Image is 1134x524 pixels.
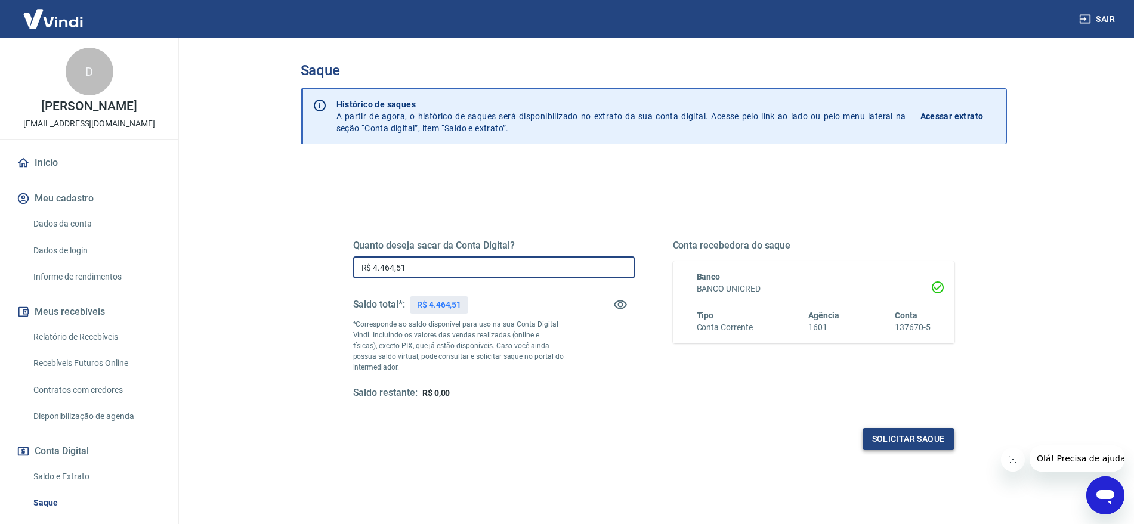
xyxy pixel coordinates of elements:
p: *Corresponde ao saldo disponível para uso na sua Conta Digital Vindi. Incluindo os valores das ve... [353,319,564,373]
iframe: Botão para abrir a janela de mensagens [1086,476,1124,514]
img: Vindi [14,1,92,37]
button: Conta Digital [14,438,164,464]
a: Informe de rendimentos [29,265,164,289]
iframe: Mensagem da empresa [1030,445,1124,472]
h5: Saldo restante: [353,387,418,399]
a: Contratos com credores [29,378,164,402]
a: Dados de login [29,238,164,263]
h5: Conta recebedora do saque [673,240,954,252]
p: [PERSON_NAME] [41,100,137,113]
a: Relatório de Recebíveis [29,325,164,349]
span: Olá! Precisa de ajuda? [7,8,100,18]
a: Recebíveis Futuros Online [29,351,164,376]
span: Agência [808,311,839,320]
a: Saque [29,491,164,515]
h6: Conta Corrente [697,321,753,334]
p: [EMAIL_ADDRESS][DOMAIN_NAME] [23,117,155,130]
h6: 1601 [808,321,839,334]
iframe: Fechar mensagem [1001,448,1025,472]
h3: Saque [301,62,1007,79]
h6: 137670-5 [895,321,931,334]
p: Histórico de saques [336,98,906,110]
a: Disponibilização de agenda [29,404,164,429]
button: Meus recebíveis [14,299,164,325]
p: Acessar extrato [920,110,984,122]
h6: BANCO UNICRED [697,283,931,295]
button: Sair [1077,8,1120,30]
p: R$ 4.464,51 [417,299,461,311]
span: Banco [697,272,721,281]
button: Solicitar saque [863,428,954,450]
a: Dados da conta [29,212,164,236]
h5: Quanto deseja sacar da Conta Digital? [353,240,635,252]
span: Conta [895,311,917,320]
span: R$ 0,00 [422,388,450,398]
button: Meu cadastro [14,185,164,212]
span: Tipo [697,311,714,320]
a: Acessar extrato [920,98,997,134]
div: D [66,48,113,95]
a: Início [14,150,164,176]
a: Saldo e Extrato [29,464,164,489]
p: A partir de agora, o histórico de saques será disponibilizado no extrato da sua conta digital. Ac... [336,98,906,134]
h5: Saldo total*: [353,299,405,311]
